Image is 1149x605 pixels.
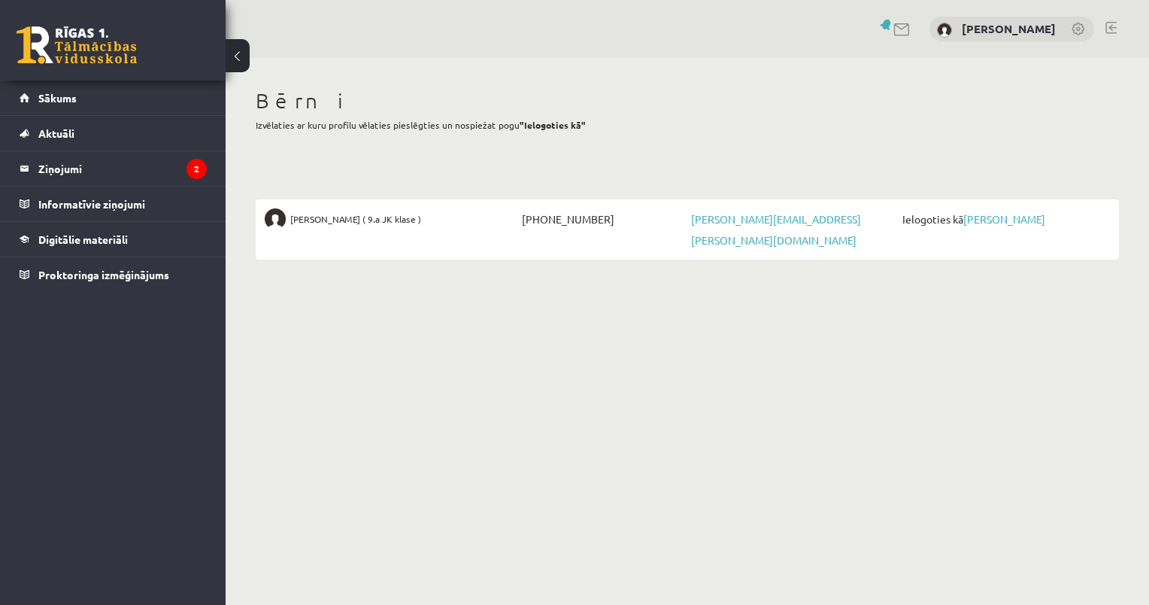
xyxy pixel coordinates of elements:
[20,151,207,186] a: Ziņojumi2
[20,81,207,115] a: Sākums
[518,208,687,230] span: [PHONE_NUMBER]
[962,21,1056,36] a: [PERSON_NAME]
[38,151,207,186] legend: Ziņojumi
[17,26,137,64] a: Rīgas 1. Tālmācības vidusskola
[937,23,952,38] img: Gatis Jahovičs
[265,208,286,230] img: Markuss Jahovičs
[20,187,207,221] a: Informatīvie ziņojumi
[38,233,128,246] span: Digitālie materiāli
[20,116,207,150] a: Aktuāli
[20,222,207,257] a: Digitālie materiāli
[256,88,1119,114] h1: Bērni
[186,159,207,179] i: 2
[899,208,1110,230] span: Ielogoties kā
[38,126,74,140] span: Aktuāli
[20,257,207,292] a: Proktoringa izmēģinājums
[290,208,421,230] span: [PERSON_NAME] ( 9.a JK klase )
[38,91,77,105] span: Sākums
[38,268,169,281] span: Proktoringa izmēģinājums
[38,187,207,221] legend: Informatīvie ziņojumi
[256,118,1119,132] p: Izvēlaties ar kuru profilu vēlaties pieslēgties un nospiežat pogu
[520,119,586,131] b: "Ielogoties kā"
[963,212,1045,226] a: [PERSON_NAME]
[691,212,861,247] a: [PERSON_NAME][EMAIL_ADDRESS][PERSON_NAME][DOMAIN_NAME]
